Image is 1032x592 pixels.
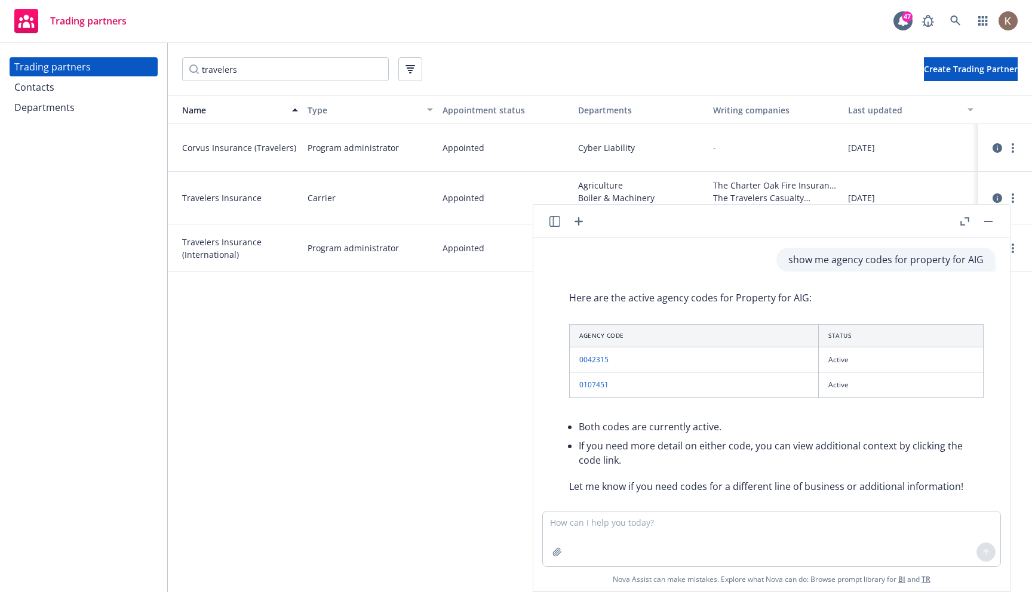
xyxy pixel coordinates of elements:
th: Status [819,325,984,347]
div: Writing companies [713,104,838,116]
button: Last updated [843,95,978,124]
button: Writing companies [708,95,843,124]
span: Cyber Liability [578,141,704,154]
th: Agency Code [570,325,819,347]
a: Trading partners [10,4,131,38]
button: Appointment status [438,95,573,124]
a: Switch app [971,9,995,33]
img: photo [999,11,1018,30]
a: Contacts [10,78,158,97]
div: Contacts [14,78,54,97]
a: Report a Bug [916,9,940,33]
a: Departments [10,98,158,117]
div: Departments [578,104,704,116]
li: If you need more detail on either code, you can view additional context by clicking the code link. [579,436,984,470]
span: The Travelers Casualty Company [713,192,838,204]
div: Name [173,104,285,116]
td: Active [819,372,984,397]
a: TR [922,574,930,584]
a: circleInformation [990,141,1005,155]
span: Trading partners [50,16,127,26]
div: Departments [14,98,75,117]
a: more [1006,191,1020,205]
span: Boiler & Machinery [578,192,704,204]
a: Trading partners [10,57,158,76]
input: Filter by keyword... [182,57,389,81]
button: Create Trading Partner [924,57,1018,81]
span: [DATE] [848,192,875,204]
span: Create Trading Partner [924,63,1018,75]
span: Carrier [308,192,336,204]
span: Agriculture [578,179,704,192]
span: Nova Assist can make mistakes. Explore what Nova can do: Browse prompt library for and [613,567,930,591]
span: Travelers Insurance (International) [182,236,298,261]
p: show me agency codes for property for AIG [788,252,984,267]
span: Program administrator [308,242,399,254]
a: more [1006,241,1020,255]
span: Appointed [443,242,484,254]
span: Appointed [443,141,484,154]
button: Departments [573,95,708,124]
span: Corvus Insurance (Travelers) [182,141,298,154]
div: Trading partners [14,57,91,76]
span: - [713,141,716,154]
a: more [1006,141,1020,155]
span: [DATE] [848,141,875,154]
li: Both codes are currently active. [579,417,984,436]
a: 0107451 [579,380,609,390]
div: Last updated [848,104,960,116]
div: Type [308,104,420,116]
div: 47 [902,11,913,22]
button: Type [303,95,438,124]
span: The Charter Oak Fire Insurance Company [713,179,838,192]
button: Name [168,95,303,124]
a: circleInformation [990,191,1005,205]
p: Here are the active agency codes for Property for AIG: [569,291,984,305]
td: Active [819,347,984,372]
span: Travelers Insurance [182,192,298,204]
p: Let me know if you need codes for a different line of business or additional information! [569,479,984,494]
div: Appointment status [443,104,568,116]
a: BI [898,574,905,584]
span: Program administrator [308,141,399,154]
span: Appointed [443,192,484,204]
a: 0042315 [579,354,609,365]
a: Search [944,9,967,33]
